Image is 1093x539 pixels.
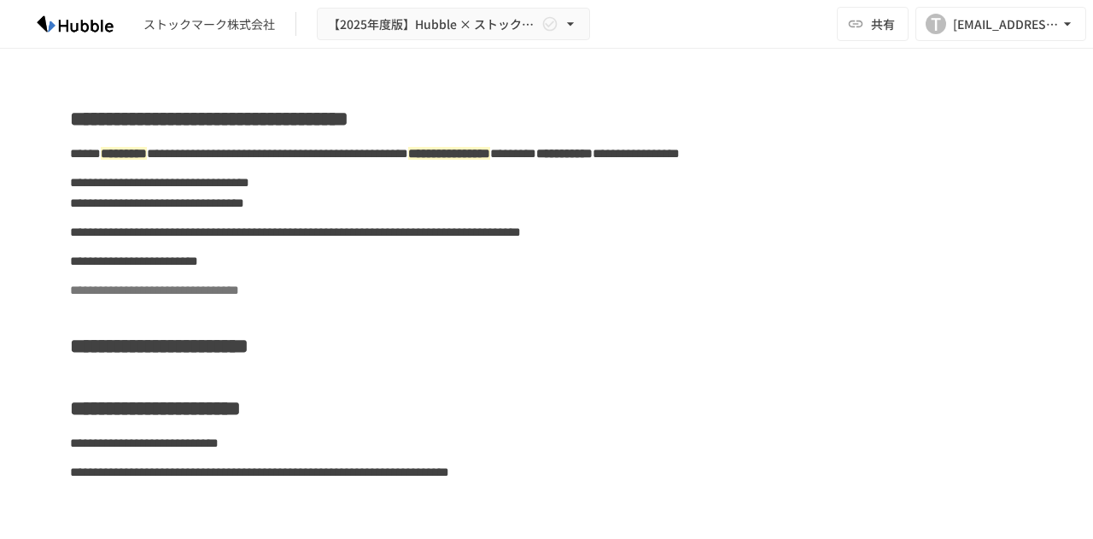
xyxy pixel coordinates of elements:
img: HzDRNkGCf7KYO4GfwKnzITak6oVsp5RHeZBEM1dQFiQ [20,10,130,38]
button: 共有 [837,7,909,41]
div: T [926,14,946,34]
button: T[EMAIL_ADDRESS][DOMAIN_NAME] [915,7,1086,41]
button: 【2025年度版】Hubble × ストックマーク株式会社様 オンボーディングプロジェクト [317,8,590,41]
div: ストックマーク株式会社 [143,15,275,33]
span: 共有 [871,15,895,33]
div: [EMAIL_ADDRESS][DOMAIN_NAME] [953,14,1059,35]
span: 【2025年度版】Hubble × ストックマーク株式会社様 オンボーディングプロジェクト [328,14,538,35]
